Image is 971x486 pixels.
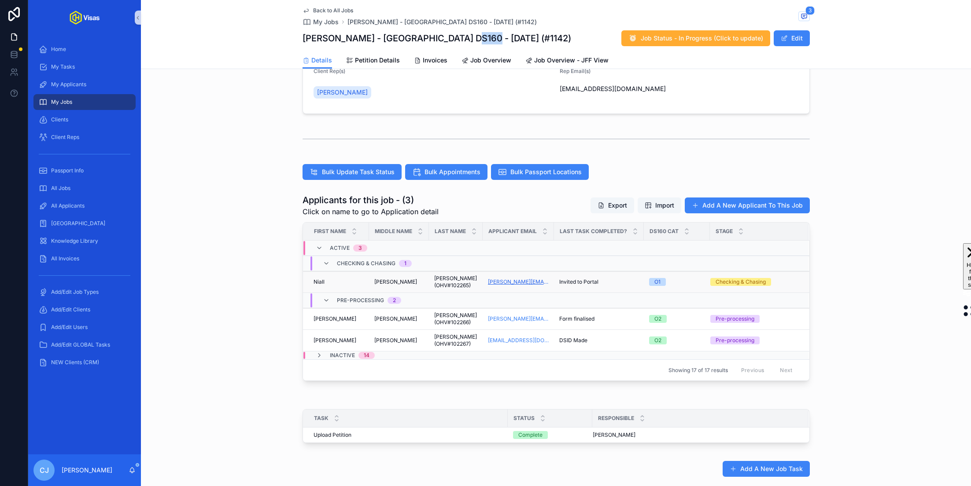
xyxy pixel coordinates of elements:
a: Client Reps [33,129,136,145]
span: Niall [314,278,325,285]
span: Pre-processing [337,297,384,304]
a: Checking & Chasing [710,278,798,286]
span: Clients [51,116,68,123]
span: My Jobs [313,18,339,26]
button: Bulk Appointments [405,164,487,180]
a: [PERSON_NAME] - [GEOGRAPHIC_DATA] DS160 - [DATE] (#1142) [347,18,537,26]
span: CJ [40,465,49,475]
a: [PERSON_NAME] (OHV#102265) [434,275,477,289]
a: My Tasks [33,59,136,75]
button: 3 [798,11,810,22]
span: Form finalised [559,315,594,322]
div: 14 [364,352,369,359]
span: Client Reps [51,134,79,141]
a: My Applicants [33,77,136,92]
img: App logo [70,11,100,25]
span: [PERSON_NAME] [314,315,356,322]
a: My Jobs [303,18,339,26]
a: [PERSON_NAME][EMAIL_ADDRESS][DOMAIN_NAME] [488,278,549,285]
span: [EMAIL_ADDRESS][DOMAIN_NAME] [560,84,799,93]
a: Back to All Jobs [303,7,353,14]
span: Task [314,415,329,422]
button: Bulk Passport Locations [491,164,589,180]
a: All Applicants [33,198,136,214]
div: Complete [518,431,543,439]
a: All Invoices [33,251,136,267]
a: Niall [314,278,364,285]
button: Import [638,197,681,213]
span: Add/Edit Job Types [51,289,99,296]
a: [PERSON_NAME] [374,278,424,285]
a: Job Overview - JFF View [525,52,609,70]
a: Clients [33,112,136,128]
span: [PERSON_NAME] [374,315,417,322]
span: Job Status - In Progress (Click to update) [641,34,763,43]
span: Back to All Jobs [313,7,353,14]
span: [PERSON_NAME] (OHV#102266) [434,312,477,326]
span: Active [330,245,350,252]
span: Import [655,201,674,210]
span: Add/Edit Clients [51,306,90,313]
a: [GEOGRAPHIC_DATA] [33,216,136,231]
span: All Applicants [51,202,85,209]
span: Petition Details [355,56,400,65]
a: Home [33,41,136,57]
span: First Name [314,228,346,235]
a: Petition Details [346,52,400,70]
div: 1 [404,260,406,267]
button: Job Status - In Progress (Click to update) [621,30,770,46]
div: O2 [654,315,661,323]
button: Bulk Update Task Status [303,164,402,180]
span: Add/Edit Users [51,324,88,331]
span: Last Task Completed? [560,228,627,235]
span: All Jobs [51,185,70,192]
div: O2 [654,336,661,344]
a: Passport Info [33,163,136,179]
span: Showing 17 of 17 results [668,367,728,374]
span: Job Overview [470,56,511,65]
p: [PERSON_NAME] [62,466,112,475]
span: Inactive [330,352,355,359]
a: O1 [649,278,705,286]
span: Passport Info [51,167,84,174]
span: DSID Made [559,337,587,344]
span: Invited to Portal [559,278,598,285]
span: My Jobs [51,99,72,106]
span: Middle Name [375,228,412,235]
div: 3 [358,245,362,252]
span: Home [51,46,66,53]
button: Add A New Job Task [723,461,810,477]
span: Checking & Chasing [337,260,395,267]
a: [EMAIL_ADDRESS][DOMAIN_NAME] [488,337,549,344]
a: Pre-processing [710,315,798,323]
span: DS160 Cat [650,228,679,235]
span: Client Rep(s) [314,68,345,74]
span: Applicant Email [488,228,537,235]
span: Bulk Update Task Status [322,168,395,176]
button: Add A New Applicant To This Job [685,197,810,213]
a: Job Overview [462,52,511,70]
a: All Jobs [33,180,136,196]
h1: [PERSON_NAME] - [GEOGRAPHIC_DATA] DS160 - [DATE] (#1142) [303,32,571,44]
span: [PERSON_NAME] [317,88,368,97]
a: [PERSON_NAME] [374,337,424,344]
a: Details [303,52,332,69]
span: Bulk Appointments [425,168,480,176]
span: My Applicants [51,81,86,88]
span: [PERSON_NAME] [374,278,417,285]
span: Upload Petition [314,431,351,438]
span: All Invoices [51,255,79,262]
div: 2 [393,297,396,304]
span: [PERSON_NAME] [593,431,635,438]
span: Knowledge Library [51,238,98,245]
a: [PERSON_NAME] [314,86,371,99]
span: Details [311,56,332,65]
a: Knowledge Library [33,233,136,249]
span: 3 [805,6,815,15]
span: Last Name [435,228,466,235]
a: [PERSON_NAME] (OHV#102267) [434,333,477,347]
